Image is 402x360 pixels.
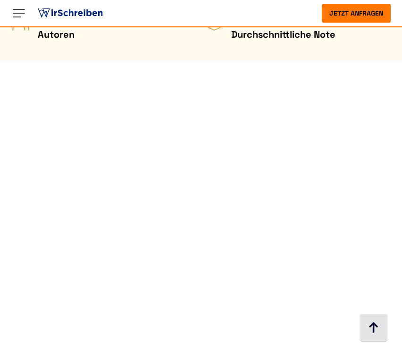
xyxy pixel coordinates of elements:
[360,314,388,342] img: button top
[231,27,335,42] span: Durchschnittliche Note
[38,27,75,42] span: Autoren
[36,6,105,20] img: logo ghostwriter-österreich
[322,4,391,23] button: Jetzt anfragen
[11,6,26,21] img: Menu open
